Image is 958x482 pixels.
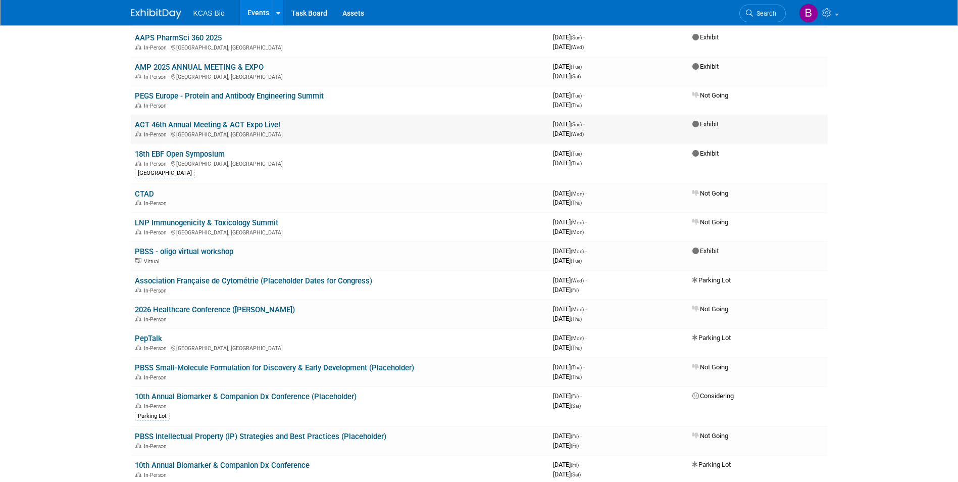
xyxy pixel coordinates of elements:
img: In-Person Event [135,345,141,350]
span: In-Person [144,229,170,236]
a: PBSS Intellectual Property (IP) Strategies and Best Practices (Placeholder) [135,432,386,441]
span: [DATE] [553,63,585,70]
span: - [585,247,587,255]
img: In-Person Event [135,103,141,108]
span: (Thu) [571,103,582,108]
span: In-Person [144,103,170,109]
a: PBSS Small-Molecule Formulation for Discovery & Early Development (Placeholder) [135,363,414,372]
span: [DATE] [553,305,587,313]
span: Exhibit [692,33,719,41]
span: In-Person [144,374,170,381]
span: (Fri) [571,394,579,399]
span: [DATE] [553,276,587,284]
span: (Sat) [571,74,581,79]
span: (Mon) [571,335,584,341]
span: (Mon) [571,249,584,254]
div: [GEOGRAPHIC_DATA] [135,169,195,178]
span: (Thu) [571,365,582,370]
span: - [583,363,585,371]
span: In-Person [144,472,170,478]
span: [DATE] [553,199,582,206]
span: [DATE] [553,101,582,109]
span: Considering [692,392,734,400]
div: [GEOGRAPHIC_DATA], [GEOGRAPHIC_DATA] [135,228,545,236]
span: - [580,392,582,400]
div: [GEOGRAPHIC_DATA], [GEOGRAPHIC_DATA] [135,130,545,138]
span: - [583,33,585,41]
span: [DATE] [553,43,584,51]
span: (Sat) [571,472,581,477]
div: [GEOGRAPHIC_DATA], [GEOGRAPHIC_DATA] [135,159,545,167]
span: - [583,91,585,99]
a: 2026 Healthcare Conference ([PERSON_NAME]) [135,305,295,314]
img: In-Person Event [135,161,141,166]
a: PBSS - oligo virtual workshop [135,247,233,256]
a: CTAD [135,189,154,199]
span: [DATE] [553,373,582,380]
span: [DATE] [553,159,582,167]
span: [DATE] [553,470,581,478]
a: AAPS PharmSci 360 2025 [135,33,222,42]
span: [DATE] [553,189,587,197]
span: (Sun) [571,122,582,127]
img: In-Person Event [135,287,141,293]
span: (Thu) [571,200,582,206]
span: Not Going [692,305,728,313]
span: (Thu) [571,374,582,380]
span: [DATE] [553,344,582,351]
span: KCAS Bio [193,9,225,17]
span: In-Person [144,74,170,80]
span: - [585,218,587,226]
span: Exhibit [692,120,719,128]
span: [DATE] [553,228,584,235]
span: Not Going [692,91,728,99]
span: (Wed) [571,131,584,137]
span: Not Going [692,363,728,371]
span: [DATE] [553,33,585,41]
span: (Tue) [571,258,582,264]
img: Virtual Event [135,258,141,263]
div: [GEOGRAPHIC_DATA], [GEOGRAPHIC_DATA] [135,72,545,80]
span: In-Person [144,443,170,450]
img: In-Person Event [135,229,141,234]
img: In-Person Event [135,472,141,477]
span: [DATE] [553,72,581,80]
span: - [580,432,582,440]
span: (Thu) [571,161,582,166]
a: AMP 2025 ANNUAL MEETING & EXPO [135,63,264,72]
span: (Wed) [571,278,584,283]
span: [DATE] [553,432,582,440]
span: - [583,120,585,128]
span: (Mon) [571,191,584,197]
span: Exhibit [692,150,719,157]
span: Parking Lot [692,334,731,342]
span: In-Person [144,44,170,51]
span: [DATE] [553,257,582,264]
img: In-Person Event [135,200,141,205]
img: In-Person Event [135,44,141,50]
img: ExhibitDay [131,9,181,19]
span: Exhibit [692,247,719,255]
span: Not Going [692,432,728,440]
div: Parking Lot [135,412,170,421]
span: (Thu) [571,316,582,322]
span: - [585,305,587,313]
span: Parking Lot [692,461,731,468]
a: 18th EBF Open Symposium [135,150,225,159]
span: In-Person [144,131,170,138]
span: (Fri) [571,462,579,468]
img: In-Person Event [135,403,141,408]
span: [DATE] [553,392,582,400]
span: (Mon) [571,307,584,312]
span: Not Going [692,189,728,197]
span: [DATE] [553,247,587,255]
span: (Tue) [571,93,582,99]
span: (Thu) [571,345,582,351]
span: [DATE] [553,218,587,226]
span: (Fri) [571,433,579,439]
span: [DATE] [553,363,585,371]
span: Search [753,10,776,17]
span: [DATE] [553,461,582,468]
span: [DATE] [553,150,585,157]
span: In-Person [144,345,170,352]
